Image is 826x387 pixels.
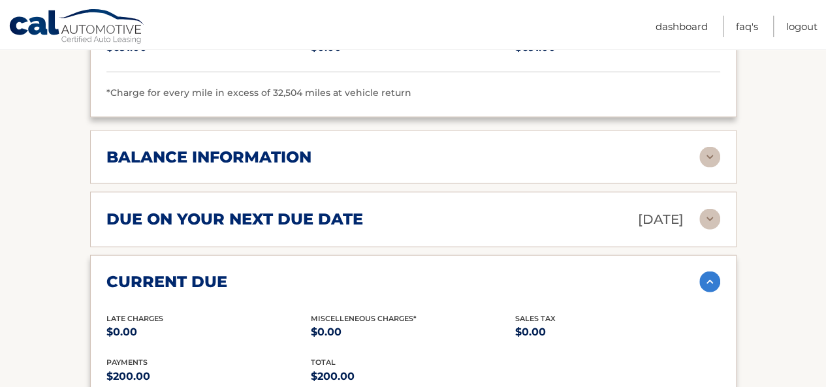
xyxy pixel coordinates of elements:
[515,323,720,341] p: $0.00
[311,314,417,323] span: Miscelleneous Charges*
[106,358,148,367] span: payments
[656,16,708,37] a: Dashboard
[515,314,556,323] span: Sales Tax
[106,87,411,99] span: *Charge for every mile in excess of 32,504 miles at vehicle return
[106,209,363,229] h2: due on your next due date
[311,358,336,367] span: total
[786,16,818,37] a: Logout
[311,323,515,341] p: $0.00
[699,147,720,168] img: accordion-rest.svg
[106,323,311,341] p: $0.00
[736,16,758,37] a: FAQ's
[311,367,515,386] p: $200.00
[106,147,311,167] h2: balance information
[106,272,227,292] h2: current due
[106,367,311,386] p: $200.00
[699,209,720,230] img: accordion-rest.svg
[638,208,684,231] p: [DATE]
[8,8,146,46] a: Cal Automotive
[699,271,720,292] img: accordion-active.svg
[106,314,163,323] span: Late Charges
